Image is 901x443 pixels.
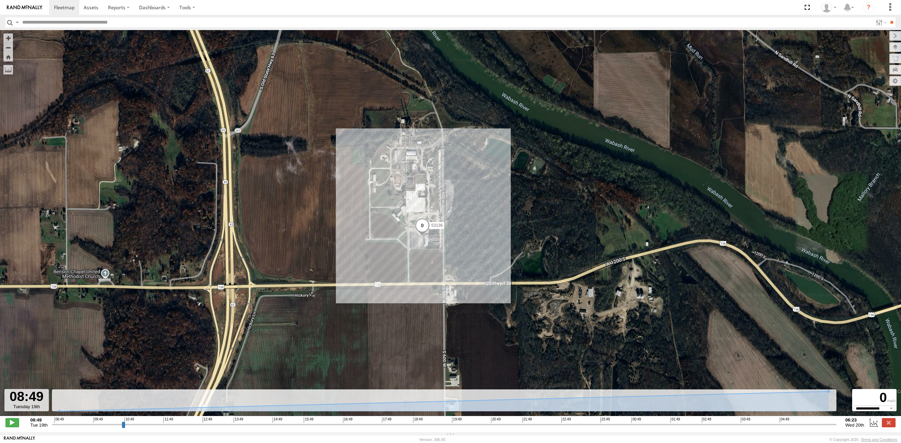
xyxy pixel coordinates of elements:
[234,417,243,423] span: 13:49
[452,417,462,423] span: 19:49
[861,438,897,442] a: Terms and Conditions
[3,33,13,43] button: Zoom in
[14,17,20,27] label: Search Query
[702,417,711,423] span: 02:49
[863,2,874,13] i: ?
[93,417,103,423] span: 09:49
[54,417,64,423] span: 08:49
[3,43,13,52] button: Zoom out
[889,76,901,86] label: Map Settings
[3,52,13,61] button: Zoom Home
[561,417,571,423] span: 22:49
[203,417,212,423] span: 12:49
[382,417,392,423] span: 17:49
[419,438,445,442] div: Version: 306.00
[3,65,13,74] label: Measure
[413,417,423,423] span: 18:49
[845,423,864,428] span: Wed 20th Aug 2025
[819,2,839,13] div: Miky Transport
[343,417,353,423] span: 16:49
[30,423,48,428] span: Tue 19th Aug 2025
[7,5,42,10] img: rand-logo.svg
[522,417,532,423] span: 21:49
[124,417,134,423] span: 10:49
[741,417,750,423] span: 03:49
[882,418,896,427] label: Close
[163,417,173,423] span: 11:49
[431,223,442,228] span: 53136
[853,390,896,405] div: 0
[273,417,282,423] span: 14:49
[4,436,35,443] a: Visit our Website
[631,417,641,423] span: 00:49
[780,417,789,423] span: 04:49
[304,417,313,423] span: 15:49
[845,417,864,423] strong: 06:23
[30,417,48,423] strong: 08:49
[600,417,610,423] span: 23:49
[829,438,897,442] div: © Copyright 2025 -
[5,418,19,427] label: Play/Stop
[491,417,501,423] span: 20:49
[873,17,888,27] label: Search Filter Options
[670,417,680,423] span: 01:49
